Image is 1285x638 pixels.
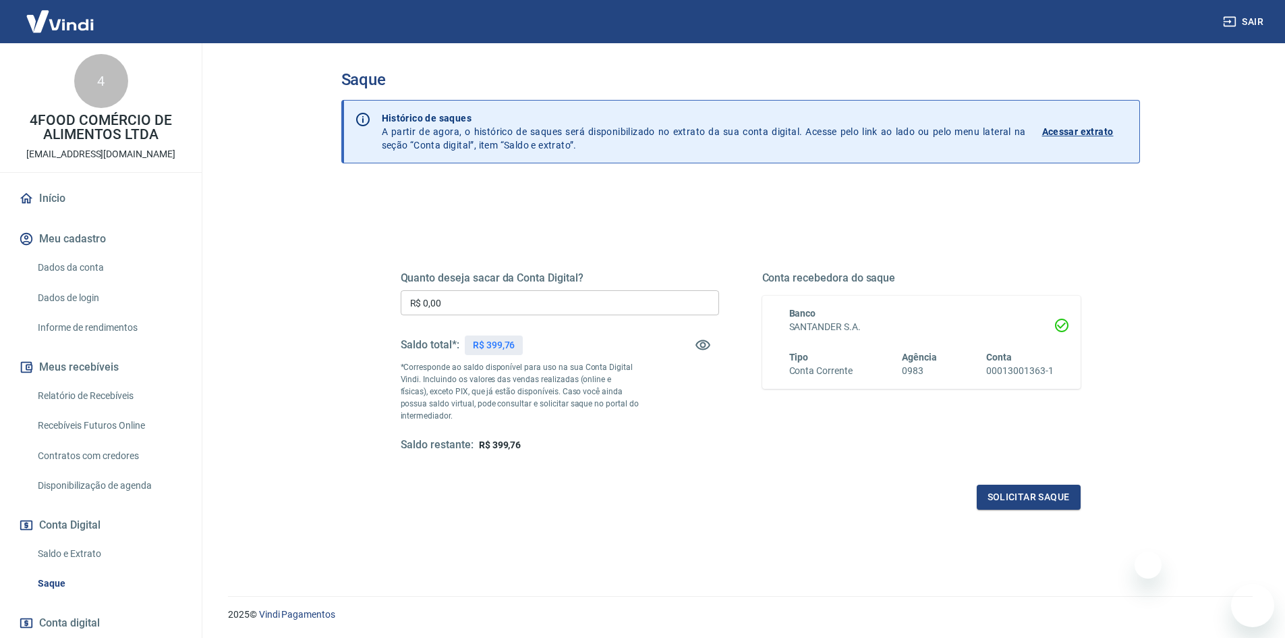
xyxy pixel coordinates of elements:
img: Vindi [16,1,104,42]
button: Conta Digital [16,510,185,540]
iframe: Fechar mensagem [1135,552,1162,579]
h5: Conta recebedora do saque [762,271,1081,285]
a: Saque [32,570,185,597]
a: Dados da conta [32,254,185,282]
p: R$ 399,76 [473,338,515,352]
a: Vindi Pagamentos [259,609,335,620]
button: Solicitar saque [977,485,1081,510]
p: 4FOOD COMÉRCIO DE ALIMENTOS LTDA [11,113,191,142]
h6: 0983 [902,364,937,378]
button: Meu cadastro [16,224,185,254]
span: R$ 399,76 [479,440,521,450]
a: Conta digital [16,608,185,638]
a: Acessar extrato [1042,111,1129,152]
p: *Corresponde ao saldo disponível para uso na sua Conta Digital Vindi. Incluindo os valores das ve... [401,361,639,422]
a: Recebíveis Futuros Online [32,412,185,440]
h6: SANTANDER S.A. [789,320,1054,334]
h6: Conta Corrente [789,364,853,378]
iframe: Botão para abrir a janela de mensagens [1231,584,1274,627]
span: Agência [902,352,937,363]
h6: 00013001363-1 [986,364,1053,378]
a: Disponibilização de agenda [32,472,185,500]
h5: Quanto deseja sacar da Conta Digital? [401,271,719,285]
h3: Saque [341,70,1140,89]
p: A partir de agora, o histórico de saques será disponibilizado no extrato da sua conta digital. Ac... [382,111,1026,152]
a: Dados de login [32,284,185,312]
span: Tipo [789,352,809,363]
button: Sair [1220,9,1269,34]
a: Contratos com credores [32,442,185,470]
h5: Saldo total*: [401,338,459,352]
a: Início [16,184,185,213]
span: Conta [986,352,1012,363]
a: Relatório de Recebíveis [32,382,185,410]
p: Histórico de saques [382,111,1026,125]
p: [EMAIL_ADDRESS][DOMAIN_NAME] [26,147,175,161]
a: Saldo e Extrato [32,540,185,568]
span: Conta digital [39,614,100,633]
h5: Saldo restante: [401,438,474,452]
span: Banco [789,308,816,319]
p: Acessar extrato [1042,125,1114,138]
a: Informe de rendimentos [32,314,185,342]
div: 4 [74,54,128,108]
button: Meus recebíveis [16,352,185,382]
p: 2025 © [228,608,1253,622]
